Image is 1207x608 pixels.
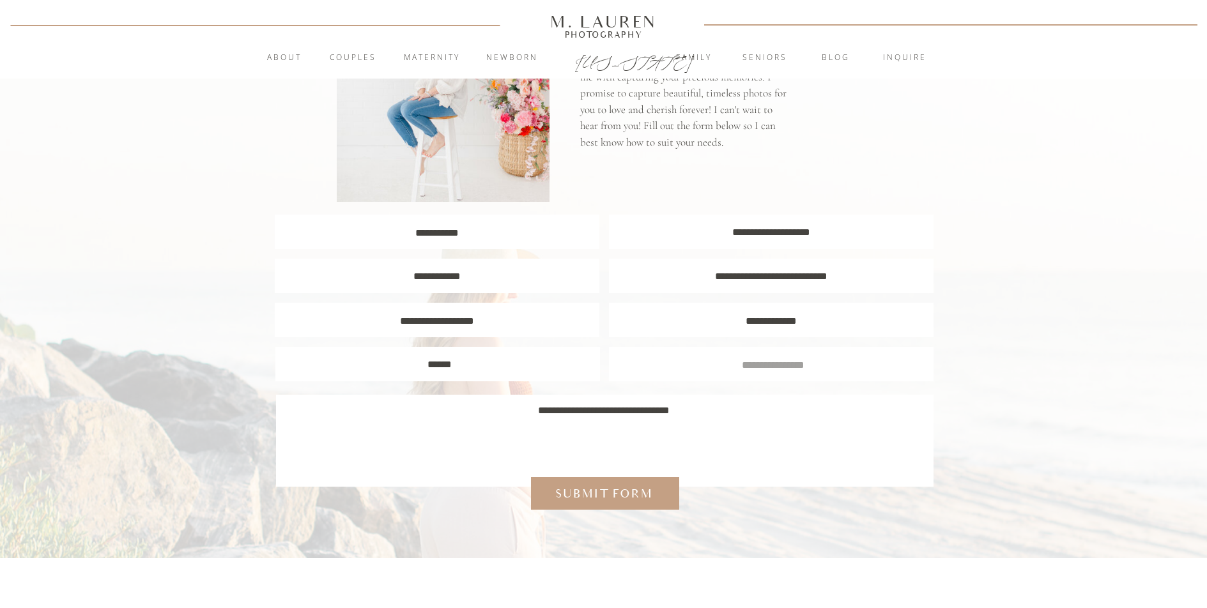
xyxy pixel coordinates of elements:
a: Seniors [730,52,799,65]
a: Family [659,52,728,65]
p: let's stay in touch [580,15,790,49]
a: Couples [319,52,388,65]
a: blog [801,52,870,65]
a: [US_STATE] [575,52,633,68]
a: Submit form [550,485,659,502]
a: Newborn [478,52,547,65]
a: Photography [545,31,663,38]
a: M. Lauren [512,15,695,29]
a: About [260,52,309,65]
p: I'm so excited that you are considering to trust me with capturing your precious memories! I prom... [580,52,790,161]
a: inquire [870,52,939,65]
a: Maternity [397,52,466,65]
